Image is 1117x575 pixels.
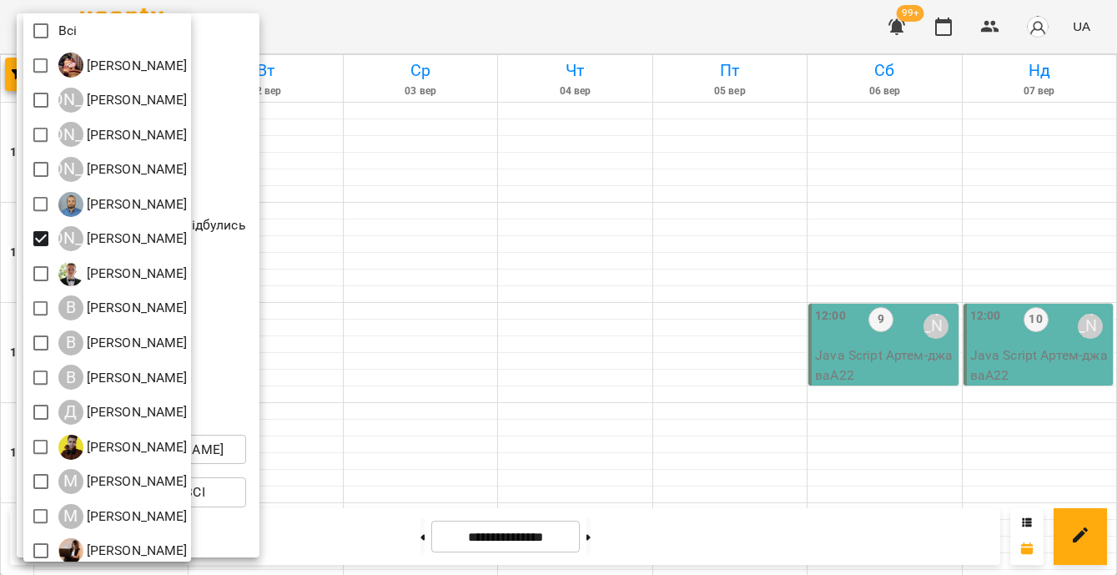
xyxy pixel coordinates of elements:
[83,125,188,145] p: [PERSON_NAME]
[83,264,188,284] p: [PERSON_NAME]
[58,88,188,113] div: Альберт Волков
[58,88,188,113] a: [PERSON_NAME] [PERSON_NAME]
[58,157,83,182] div: [PERSON_NAME]
[83,194,188,214] p: [PERSON_NAME]
[58,538,83,563] img: Н
[83,437,188,457] p: [PERSON_NAME]
[58,504,83,529] div: М
[58,21,77,41] p: Всі
[58,261,188,286] div: Вадим Моргун
[83,402,188,422] p: [PERSON_NAME]
[58,538,188,563] div: Надія Шрай
[83,90,188,110] p: [PERSON_NAME]
[83,368,188,388] p: [PERSON_NAME]
[83,298,188,318] p: [PERSON_NAME]
[83,159,188,179] p: [PERSON_NAME]
[58,330,188,356] a: В [PERSON_NAME]
[58,504,188,529] div: Михайло Поліщук
[58,261,188,286] a: В [PERSON_NAME]
[58,330,83,356] div: В
[83,507,188,527] p: [PERSON_NAME]
[83,333,188,353] p: [PERSON_NAME]
[58,365,83,390] div: В
[58,192,188,217] a: А [PERSON_NAME]
[58,295,188,320] div: Владислав Границький
[58,469,83,494] div: М
[58,261,83,286] img: В
[83,472,188,492] p: [PERSON_NAME]
[58,435,188,460] a: Д [PERSON_NAME]
[83,229,188,249] p: [PERSON_NAME]
[58,157,188,182] a: [PERSON_NAME] [PERSON_NAME]
[58,122,83,147] div: [PERSON_NAME]
[58,88,83,113] div: [PERSON_NAME]
[58,192,188,217] div: Антон Костюк
[58,538,188,563] a: Н [PERSON_NAME]
[58,435,83,460] img: Д
[58,400,188,425] a: Д [PERSON_NAME]
[58,226,188,251] a: [PERSON_NAME] [PERSON_NAME]
[58,157,188,182] div: Анастасія Герус
[58,469,188,494] a: М [PERSON_NAME]
[58,469,188,494] div: Микита Пономарьов
[58,53,188,78] div: Ілля Петруша
[58,53,188,78] a: І [PERSON_NAME]
[58,295,188,320] a: В [PERSON_NAME]
[58,192,83,217] img: А
[58,295,83,320] div: В
[83,56,188,76] p: [PERSON_NAME]
[58,53,83,78] img: І
[58,122,188,147] div: Аліна Москаленко
[83,541,188,561] p: [PERSON_NAME]
[58,504,188,529] a: М [PERSON_NAME]
[58,226,188,251] div: Артем Кот
[58,226,83,251] div: [PERSON_NAME]
[58,122,188,147] a: [PERSON_NAME] [PERSON_NAME]
[58,400,83,425] div: Д
[58,365,188,390] a: В [PERSON_NAME]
